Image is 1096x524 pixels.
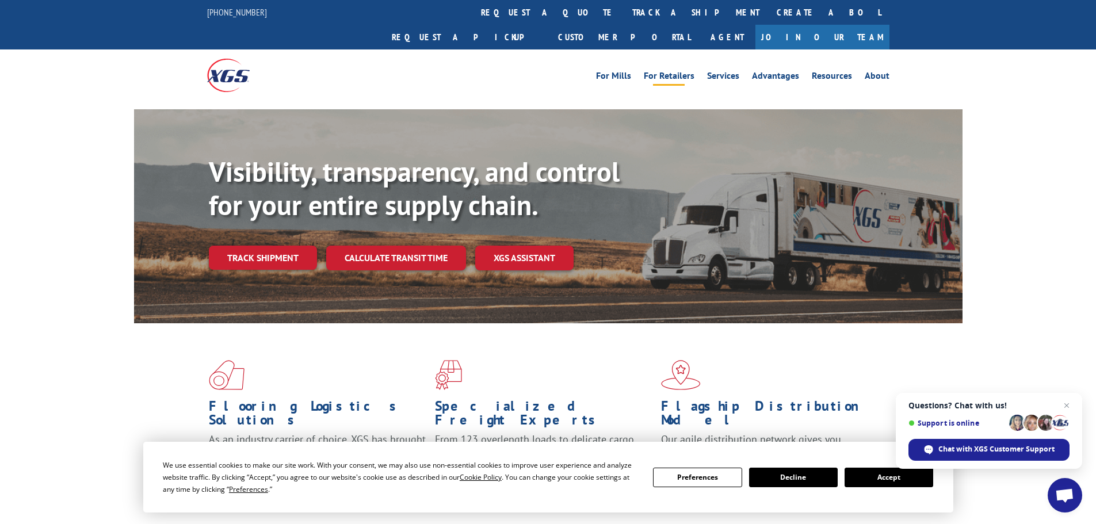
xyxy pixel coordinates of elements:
a: Track shipment [209,246,317,270]
a: Calculate transit time [326,246,466,270]
span: As an industry carrier of choice, XGS has brought innovation and dedication to flooring logistics... [209,433,426,473]
span: Support is online [908,419,1005,427]
button: Decline [749,468,838,487]
b: Visibility, transparency, and control for your entire supply chain. [209,154,620,223]
a: XGS ASSISTANT [475,246,574,270]
span: Questions? Chat with us! [908,401,1070,410]
div: Cookie Consent Prompt [143,442,953,512]
a: Advantages [752,71,799,84]
a: Resources [812,71,852,84]
span: Chat with XGS Customer Support [938,444,1055,454]
a: Agent [699,25,755,49]
img: xgs-icon-focused-on-flooring-red [435,360,462,390]
button: Accept [845,468,933,487]
h1: Flooring Logistics Solutions [209,399,426,433]
span: Preferences [229,484,268,494]
a: For Mills [596,71,631,84]
p: From 123 overlength loads to delicate cargo, our experienced staff knows the best way to move you... [435,433,652,484]
span: Our agile distribution network gives you nationwide inventory management on demand. [661,433,873,460]
span: Cookie Policy [460,472,502,482]
a: For Retailers [644,71,694,84]
h1: Specialized Freight Experts [435,399,652,433]
a: Services [707,71,739,84]
a: [PHONE_NUMBER] [207,6,267,18]
img: xgs-icon-total-supply-chain-intelligence-red [209,360,245,390]
a: Request a pickup [383,25,549,49]
div: We use essential cookies to make our site work. With your consent, we may also use non-essential ... [163,459,639,495]
div: Open chat [1048,478,1082,512]
img: xgs-icon-flagship-distribution-model-red [661,360,701,390]
a: Join Our Team [755,25,889,49]
button: Preferences [653,468,742,487]
span: Close chat [1060,399,1074,412]
a: About [865,71,889,84]
h1: Flagship Distribution Model [661,399,879,433]
a: Customer Portal [549,25,699,49]
div: Chat with XGS Customer Support [908,439,1070,461]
